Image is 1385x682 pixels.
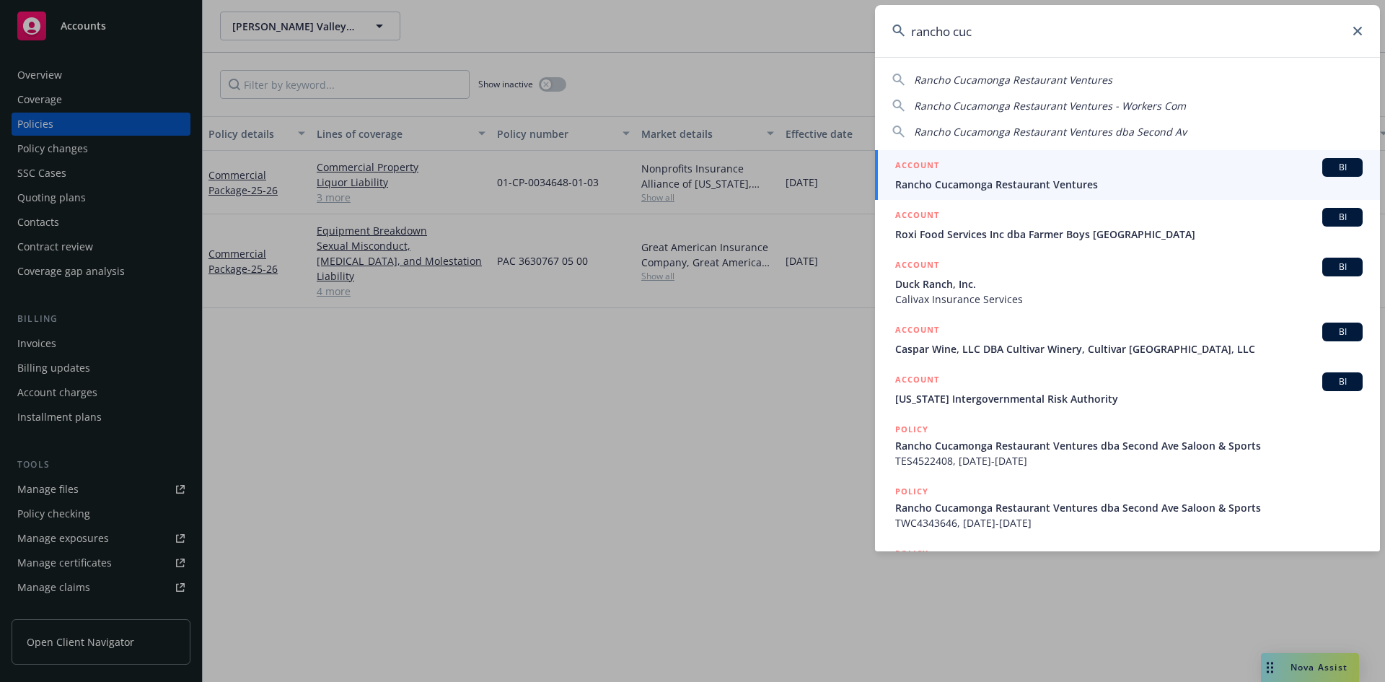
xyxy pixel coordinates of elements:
[895,372,939,390] h5: ACCOUNT
[1328,261,1357,274] span: BI
[875,538,1380,600] a: POLICY
[895,208,939,225] h5: ACCOUNT
[1328,161,1357,174] span: BI
[895,227,1363,242] span: Roxi Food Services Inc dba Farmer Boys [GEOGRAPHIC_DATA]
[1328,211,1357,224] span: BI
[895,484,928,499] h5: POLICY
[1328,375,1357,388] span: BI
[875,414,1380,476] a: POLICYRancho Cucamonga Restaurant Ventures dba Second Ave Saloon & SportsTES4522408, [DATE]-[DATE]
[875,476,1380,538] a: POLICYRancho Cucamonga Restaurant Ventures dba Second Ave Saloon & SportsTWC4343646, [DATE]-[DATE]
[895,438,1363,453] span: Rancho Cucamonga Restaurant Ventures dba Second Ave Saloon & Sports
[914,73,1112,87] span: Rancho Cucamonga Restaurant Ventures
[875,150,1380,200] a: ACCOUNTBIRancho Cucamonga Restaurant Ventures
[875,315,1380,364] a: ACCOUNTBICaspar Wine, LLC DBA Cultivar Winery, Cultivar [GEOGRAPHIC_DATA], LLC
[895,422,928,437] h5: POLICY
[895,177,1363,192] span: Rancho Cucamonga Restaurant Ventures
[895,546,928,561] h5: POLICY
[895,258,939,275] h5: ACCOUNT
[895,158,939,175] h5: ACCOUNT
[895,391,1363,406] span: [US_STATE] Intergovernmental Risk Authority
[914,125,1187,139] span: Rancho Cucamonga Restaurant Ventures dba Second Av
[875,250,1380,315] a: ACCOUNTBIDuck Ranch, Inc.Calivax Insurance Services
[875,200,1380,250] a: ACCOUNTBIRoxi Food Services Inc dba Farmer Boys [GEOGRAPHIC_DATA]
[895,323,939,340] h5: ACCOUNT
[895,453,1363,468] span: TES4522408, [DATE]-[DATE]
[895,515,1363,530] span: TWC4343646, [DATE]-[DATE]
[914,99,1186,113] span: Rancho Cucamonga Restaurant Ventures - Workers Com
[895,500,1363,515] span: Rancho Cucamonga Restaurant Ventures dba Second Ave Saloon & Sports
[895,341,1363,357] span: Caspar Wine, LLC DBA Cultivar Winery, Cultivar [GEOGRAPHIC_DATA], LLC
[1328,325,1357,338] span: BI
[875,364,1380,414] a: ACCOUNTBI[US_STATE] Intergovernmental Risk Authority
[895,292,1363,307] span: Calivax Insurance Services
[895,276,1363,292] span: Duck Ranch, Inc.
[875,5,1380,57] input: Search...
